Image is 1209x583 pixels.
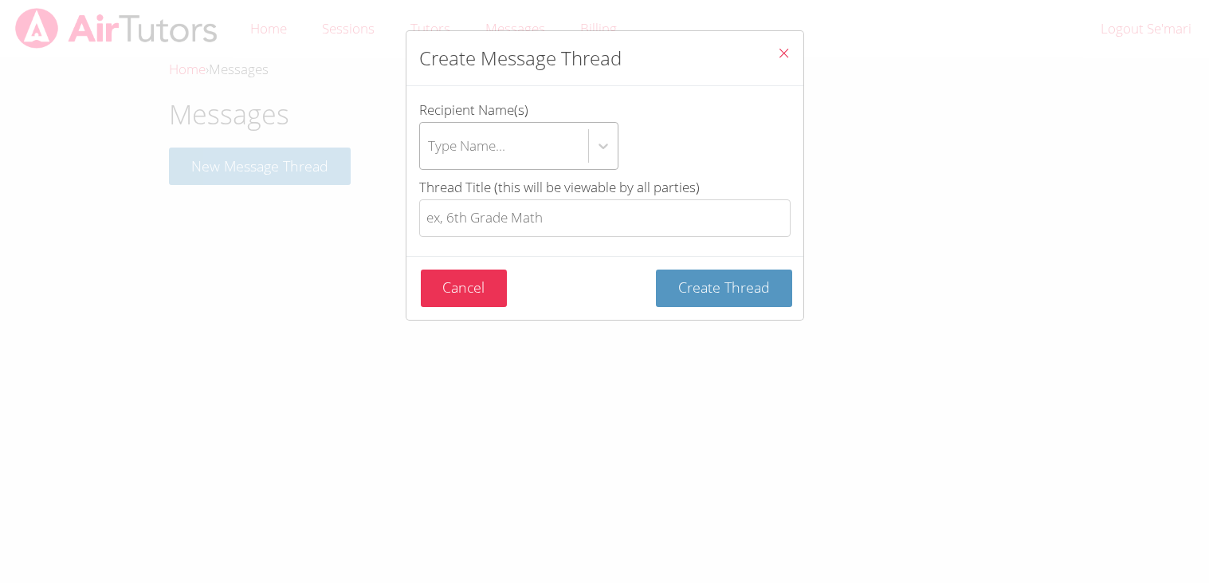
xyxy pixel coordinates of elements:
[764,31,803,80] button: Close
[419,44,622,73] h2: Create Message Thread
[419,100,528,119] span: Recipient Name(s)
[428,134,505,157] div: Type Name...
[419,178,700,196] span: Thread Title (this will be viewable by all parties)
[421,270,508,307] button: Cancel
[678,278,770,297] span: Create Thread
[419,199,791,237] input: Thread Title (this will be viewable by all parties)
[428,128,430,164] input: Recipient Name(s)Type Name...
[656,270,792,307] button: Create Thread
